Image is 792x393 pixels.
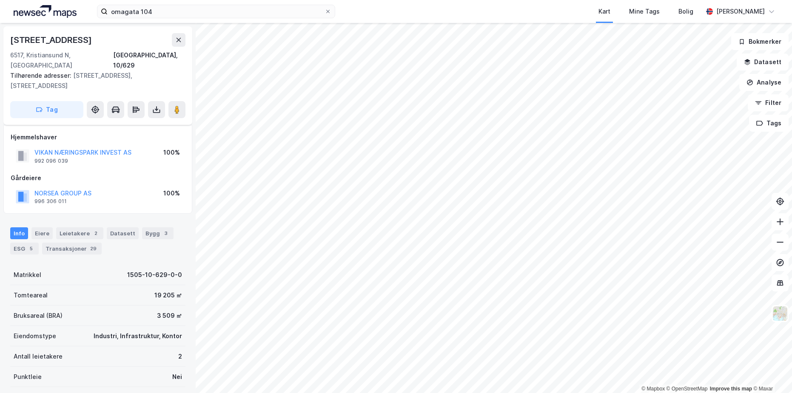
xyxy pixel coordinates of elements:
[710,386,752,392] a: Improve this map
[154,290,182,300] div: 19 205 ㎡
[731,33,789,50] button: Bokmerker
[14,311,63,321] div: Bruksareal (BRA)
[772,305,788,322] img: Z
[94,331,182,341] div: Industri, Infrastruktur, Kontor
[10,101,83,118] button: Tag
[748,94,789,111] button: Filter
[56,227,103,239] div: Leietakere
[14,290,48,300] div: Tomteareal
[162,229,170,237] div: 3
[598,6,610,17] div: Kart
[142,227,174,239] div: Bygg
[749,115,789,132] button: Tags
[737,54,789,71] button: Datasett
[641,386,665,392] a: Mapbox
[10,227,28,239] div: Info
[27,244,35,253] div: 5
[113,50,185,71] div: [GEOGRAPHIC_DATA], 10/629
[14,270,41,280] div: Matrikkel
[107,227,139,239] div: Datasett
[42,243,102,254] div: Transaksjoner
[157,311,182,321] div: 3 509 ㎡
[10,50,113,71] div: 6517, Kristiansund N, [GEOGRAPHIC_DATA]
[91,229,100,237] div: 2
[716,6,765,17] div: [PERSON_NAME]
[14,331,56,341] div: Eiendomstype
[10,72,73,79] span: Tilhørende adresser:
[34,158,68,164] div: 992 096 039
[667,386,708,392] a: OpenStreetMap
[739,74,789,91] button: Analyse
[10,33,94,47] div: [STREET_ADDRESS]
[749,352,792,393] iframe: Chat Widget
[163,147,180,158] div: 100%
[172,372,182,382] div: Nei
[108,5,325,18] input: Søk på adresse, matrikkel, gårdeiere, leietakere eller personer
[127,270,182,280] div: 1505-10-629-0-0
[31,227,53,239] div: Eiere
[178,351,182,362] div: 2
[10,71,179,91] div: [STREET_ADDRESS], [STREET_ADDRESS]
[629,6,660,17] div: Mine Tags
[11,173,185,183] div: Gårdeiere
[14,351,63,362] div: Antall leietakere
[163,188,180,198] div: 100%
[678,6,693,17] div: Bolig
[14,5,77,18] img: logo.a4113a55bc3d86da70a041830d287a7e.svg
[10,243,39,254] div: ESG
[14,372,42,382] div: Punktleie
[11,132,185,142] div: Hjemmelshaver
[88,244,98,253] div: 29
[34,198,67,205] div: 996 306 011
